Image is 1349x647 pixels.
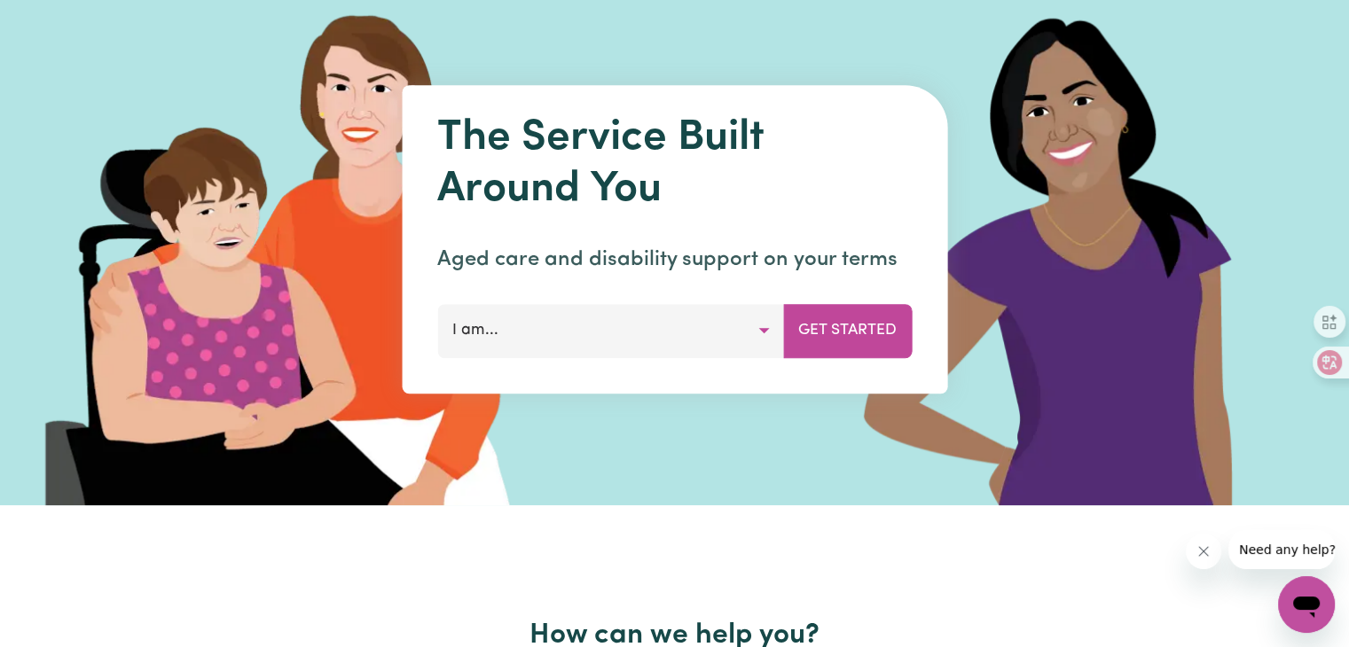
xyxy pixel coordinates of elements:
[437,304,784,357] button: I am...
[437,113,912,215] h1: The Service Built Around You
[1278,576,1335,633] iframe: Button to launch messaging window
[11,12,107,27] span: Need any help?
[1186,534,1221,569] iframe: Close message
[437,244,912,276] p: Aged care and disability support on your terms
[783,304,912,357] button: Get Started
[1228,530,1335,569] iframe: Message from company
